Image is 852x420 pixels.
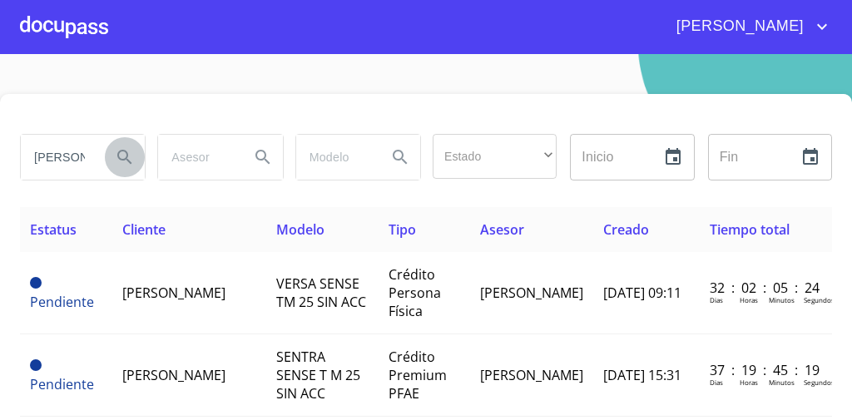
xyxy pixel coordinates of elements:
span: Pendiente [30,277,42,289]
span: Crédito Persona Física [389,265,441,320]
p: Segundos [804,295,835,304]
span: Modelo [276,220,324,239]
span: [PERSON_NAME] [122,284,225,302]
span: [PERSON_NAME] [480,284,583,302]
span: Estatus [30,220,77,239]
span: VERSA SENSE TM 25 SIN ACC [276,274,366,311]
button: account of current user [664,13,832,40]
span: Cliente [122,220,166,239]
span: Tiempo total [710,220,790,239]
p: Minutos [769,295,795,304]
button: Search [105,137,145,177]
span: Asesor [480,220,524,239]
button: Search [380,137,420,177]
span: [PERSON_NAME] [664,13,812,40]
span: [PERSON_NAME] [480,366,583,384]
p: Horas [740,378,758,387]
p: Dias [710,378,723,387]
span: Pendiente [30,375,94,393]
span: Pendiente [30,359,42,371]
p: 37 : 19 : 45 : 19 [710,361,822,379]
span: Creado [603,220,649,239]
span: [DATE] 15:31 [603,366,681,384]
p: 32 : 02 : 05 : 24 [710,279,822,297]
button: Search [243,137,283,177]
input: search [158,135,235,180]
div: ​ [433,134,557,179]
span: Crédito Premium PFAE [389,348,447,403]
input: search [296,135,374,180]
input: search [21,135,98,180]
p: Segundos [804,378,835,387]
span: Pendiente [30,293,94,311]
span: Tipo [389,220,416,239]
span: SENTRA SENSE T M 25 SIN ACC [276,348,360,403]
span: [PERSON_NAME] [122,366,225,384]
p: Minutos [769,378,795,387]
span: [DATE] 09:11 [603,284,681,302]
p: Dias [710,295,723,304]
p: Horas [740,295,758,304]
